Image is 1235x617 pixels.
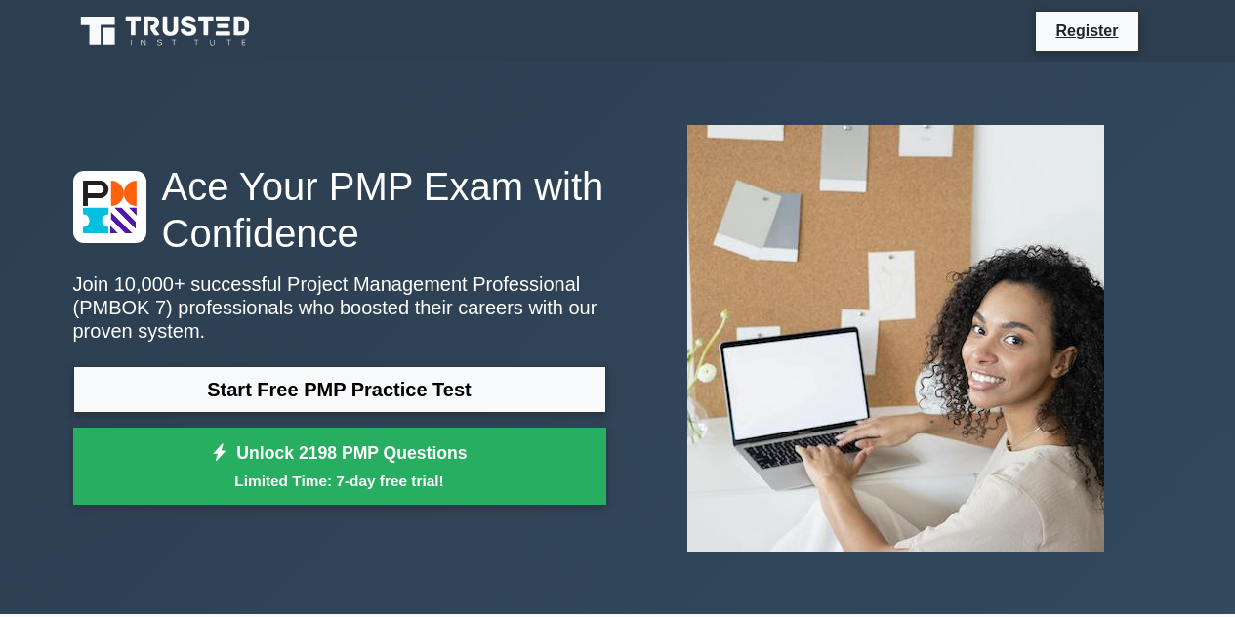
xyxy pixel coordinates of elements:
p: Join 10,000+ successful Project Management Professional (PMBOK 7) professionals who boosted their... [73,272,606,343]
a: Register [1044,19,1130,43]
a: Start Free PMP Practice Test [73,366,606,413]
h1: Ace Your PMP Exam with Confidence [73,163,606,257]
a: Unlock 2198 PMP QuestionsLimited Time: 7-day free trial! [73,428,606,506]
small: Limited Time: 7-day free trial! [98,470,582,492]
